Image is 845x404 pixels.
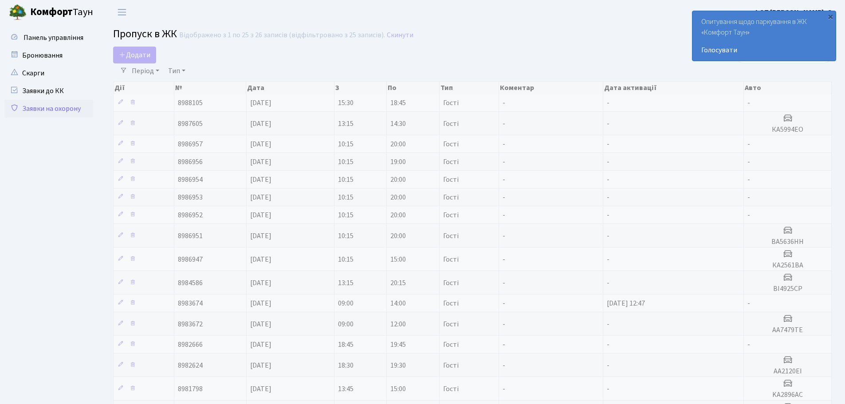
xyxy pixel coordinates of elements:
span: [DATE] [250,319,271,329]
div: Відображено з 1 по 25 з 26 записів (відфільтровано з 25 записів). [179,31,385,39]
h5: ВА5636НН [747,238,828,246]
span: - [503,139,505,149]
a: Панель управління [4,29,93,47]
span: Гості [443,341,459,348]
a: Заявки до КК [4,82,93,100]
span: [DATE] [250,139,271,149]
span: 20:00 [390,175,406,184]
span: - [607,98,609,108]
span: - [607,278,609,288]
span: 8988105 [178,98,203,108]
span: 8983674 [178,298,203,308]
span: [DATE] [250,119,271,129]
span: - [747,298,750,308]
th: Дата [246,82,334,94]
span: [DATE] [250,298,271,308]
span: 13:15 [338,119,354,129]
span: Гості [443,385,459,392]
span: - [503,157,505,167]
span: - [607,231,609,241]
span: Гості [443,176,459,183]
a: Період [128,63,163,78]
span: 13:45 [338,384,354,394]
a: Скинути [387,31,413,39]
span: 10:15 [338,231,354,241]
span: - [607,119,609,129]
span: [DATE] [250,231,271,241]
span: - [747,340,750,349]
b: Комфорт [30,5,73,19]
span: Гості [443,279,459,286]
span: 8981798 [178,384,203,394]
span: 8986956 [178,157,203,167]
span: 14:00 [390,298,406,308]
span: [DATE] [250,175,271,184]
h5: ВІ4925СР [747,285,828,293]
span: [DATE] [250,361,271,370]
span: Таун [30,5,93,20]
th: Коментар [499,82,603,94]
span: Гості [443,362,459,369]
span: - [503,384,505,394]
span: - [747,139,750,149]
h5: KA2896AC [747,391,828,399]
span: 8982666 [178,340,203,349]
span: Гості [443,256,459,263]
span: 10:15 [338,175,354,184]
span: 20:15 [390,278,406,288]
span: 18:45 [338,340,354,349]
span: [DATE] 12:47 [607,298,645,308]
th: З [334,82,387,94]
span: 8986947 [178,255,203,264]
span: - [503,192,505,202]
h5: КА5994ЕО [747,126,828,134]
span: 09:00 [338,319,354,329]
span: 8987605 [178,119,203,129]
a: Заявки на охорону [4,100,93,118]
span: 18:45 [390,98,406,108]
th: Авто [744,82,832,94]
span: 10:15 [338,139,354,149]
span: - [607,210,609,220]
span: - [503,298,505,308]
button: Переключити навігацію [111,5,133,20]
span: 13:15 [338,278,354,288]
span: - [503,255,505,264]
span: Пропуск в ЖК [113,26,177,42]
img: logo.png [9,4,27,21]
span: - [503,175,505,184]
span: - [503,361,505,370]
h5: АА2120ЕІ [747,367,828,376]
span: - [607,319,609,329]
span: 19:00 [390,157,406,167]
span: - [503,278,505,288]
span: - [607,384,609,394]
span: 8984586 [178,278,203,288]
span: Гості [443,321,459,328]
h5: АА7479ТЕ [747,326,828,334]
span: [DATE] [250,255,271,264]
a: Бронювання [4,47,93,64]
a: Додати [113,47,156,63]
span: Додати [119,50,150,60]
th: № [174,82,247,94]
h5: КА2561ВА [747,261,828,270]
span: Гості [443,158,459,165]
th: Дата активації [603,82,744,94]
span: 15:30 [338,98,354,108]
span: Панель управління [24,33,83,43]
span: - [747,192,750,202]
span: 15:00 [390,384,406,394]
span: - [503,340,505,349]
span: 14:30 [390,119,406,129]
span: Гості [443,99,459,106]
th: По [387,82,439,94]
span: Гості [443,300,459,307]
span: - [503,98,505,108]
span: 8983672 [178,319,203,329]
span: 09:00 [338,298,354,308]
span: - [607,255,609,264]
span: 18:30 [338,361,354,370]
span: - [607,139,609,149]
span: - [607,340,609,349]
